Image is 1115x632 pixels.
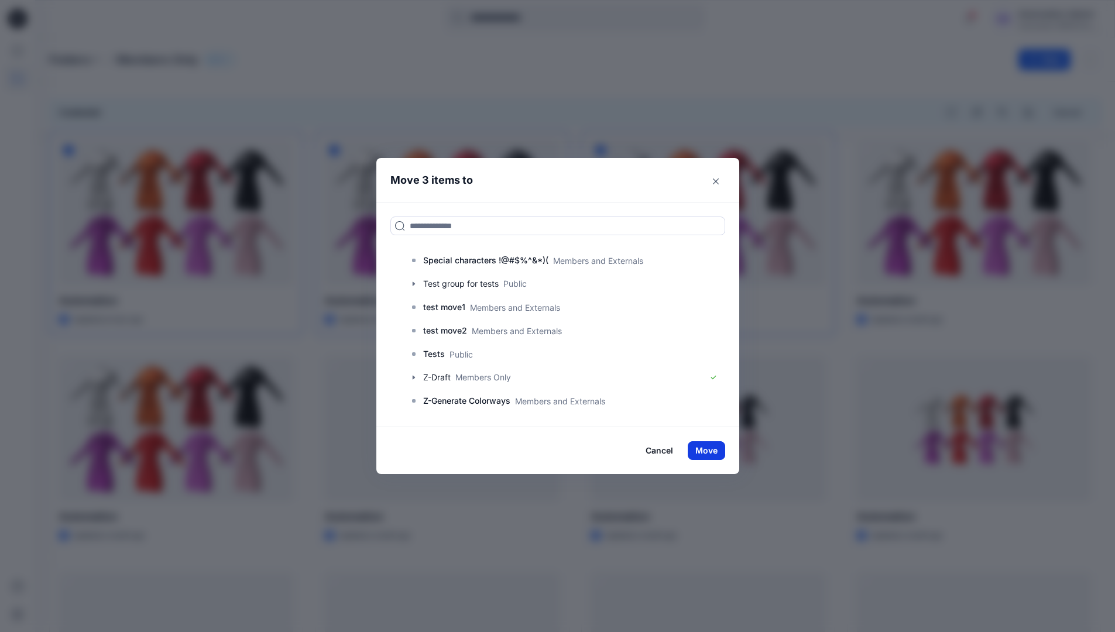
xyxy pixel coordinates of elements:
p: Members and Externals [472,325,562,337]
button: Cancel [638,441,681,460]
p: Z-Generate Colorways [423,394,510,408]
button: Move [688,441,725,460]
p: Public [450,348,473,360]
button: Close [706,172,725,191]
p: Special characters !@#$%^&*)( [423,253,548,267]
p: test move2 [423,324,467,338]
header: Move 3 items to [376,158,721,202]
p: Members and Externals [553,255,643,267]
p: test move1 [423,300,465,314]
p: Members and Externals [515,395,605,407]
p: Members and Externals [470,301,560,314]
p: Tests [423,347,445,361]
